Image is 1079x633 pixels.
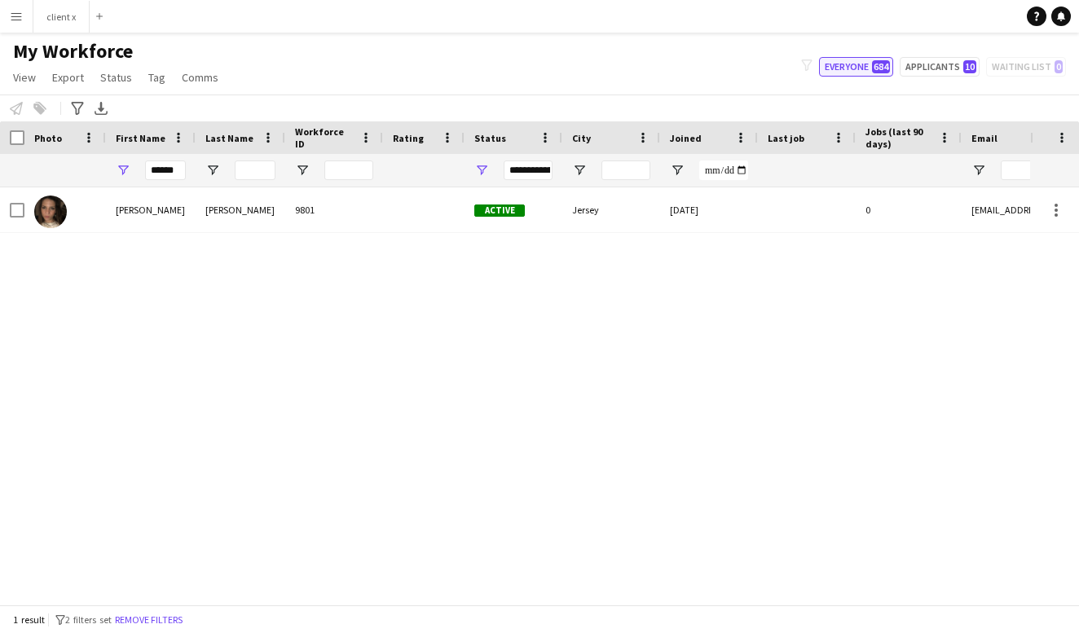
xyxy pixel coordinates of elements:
input: First Name Filter Input [145,160,186,180]
span: Status [100,70,132,85]
button: Open Filter Menu [205,163,220,178]
span: My Workforce [13,39,133,64]
span: Workforce ID [295,125,354,150]
input: Joined Filter Input [699,160,748,180]
a: Status [94,67,139,88]
input: City Filter Input [601,160,650,180]
span: City [572,132,591,144]
a: Tag [142,67,172,88]
div: [PERSON_NAME] [106,187,196,232]
button: Open Filter Menu [971,163,986,178]
span: Rating [393,132,424,144]
span: Joined [670,132,702,144]
span: Comms [182,70,218,85]
input: Last Name Filter Input [235,160,275,180]
span: Active [474,204,525,217]
span: First Name [116,132,165,144]
span: Jobs (last 90 days) [865,125,932,150]
button: Open Filter Menu [474,163,489,178]
button: Open Filter Menu [295,163,310,178]
a: View [7,67,42,88]
span: Last job [768,132,804,144]
button: client x [33,1,90,33]
span: Tag [148,70,165,85]
button: Open Filter Menu [670,163,685,178]
button: Open Filter Menu [116,163,130,178]
span: Export [52,70,84,85]
span: 684 [872,60,890,73]
button: Everyone684 [819,57,893,77]
button: Open Filter Menu [572,163,587,178]
span: 10 [963,60,976,73]
span: Email [971,132,998,144]
div: [PERSON_NAME] [196,187,285,232]
button: Remove filters [112,611,186,629]
div: [DATE] [660,187,758,232]
a: Export [46,67,90,88]
div: 9801 [285,187,383,232]
input: Workforce ID Filter Input [324,160,373,180]
span: 2 filters set [65,613,112,626]
a: Comms [175,67,225,88]
span: Last Name [205,132,253,144]
img: Marisa Abreu [34,196,67,228]
app-action-btn: Export XLSX [91,99,111,118]
div: Jersey [562,187,660,232]
span: Photo [34,132,62,144]
div: 0 [856,187,962,232]
app-action-btn: Advanced filters [68,99,87,118]
span: View [13,70,36,85]
button: Applicants10 [900,57,980,77]
span: Status [474,132,506,144]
